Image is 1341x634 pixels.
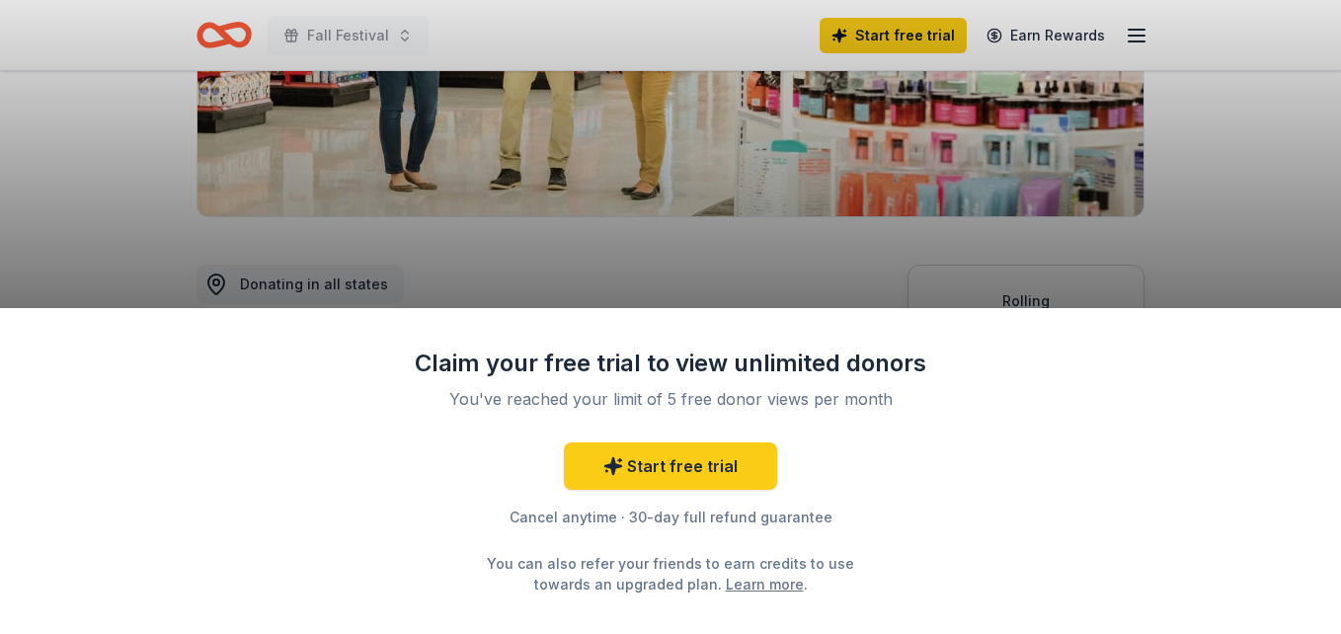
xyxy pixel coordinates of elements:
div: You've reached your limit of 5 free donor views per month [437,387,904,411]
div: You can also refer your friends to earn credits to use towards an upgraded plan. . [469,553,872,594]
div: Cancel anytime · 30-day full refund guarantee [414,506,927,529]
div: Claim your free trial to view unlimited donors [414,348,927,379]
a: Start free trial [564,442,777,490]
a: Learn more [726,574,804,594]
